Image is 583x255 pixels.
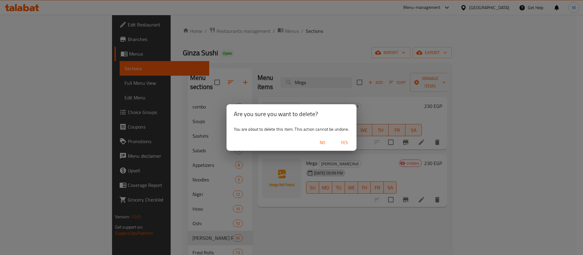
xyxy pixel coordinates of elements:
div: You are about to delete this item. This action cannot be undone. [227,124,356,135]
h2: Are you sure you want to delete? [234,109,349,119]
button: No [313,137,332,148]
span: Yes [337,139,352,146]
button: Yes [335,137,354,148]
span: No [315,139,330,146]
